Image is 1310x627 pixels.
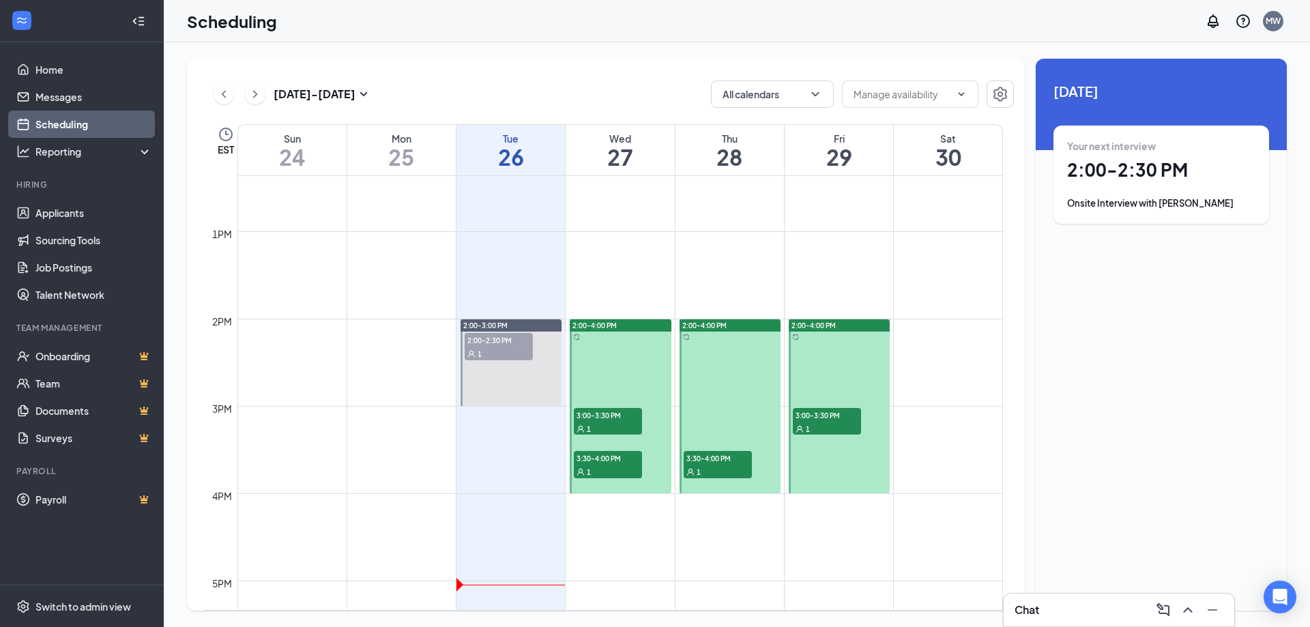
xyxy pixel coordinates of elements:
[806,424,810,434] span: 1
[572,321,617,330] span: 2:00-4:00 PM
[209,576,235,591] div: 5pm
[587,424,591,434] span: 1
[956,89,967,100] svg: ChevronDown
[35,199,152,227] a: Applicants
[35,486,152,513] a: PayrollCrown
[209,314,235,329] div: 2pm
[218,143,234,156] span: EST
[347,132,456,145] div: Mon
[35,83,152,111] a: Messages
[16,179,149,190] div: Hiring
[1235,13,1251,29] svg: QuestionInfo
[35,145,153,158] div: Reporting
[587,467,591,477] span: 1
[992,86,1008,102] svg: Settings
[16,465,149,477] div: Payroll
[793,408,861,422] span: 3:00-3:30 PM
[1067,158,1255,181] h1: 2:00 - 2:30 PM
[456,125,565,175] a: August 26, 2025
[35,600,131,613] div: Switch to admin view
[35,227,152,254] a: Sourcing Tools
[785,125,893,175] a: August 29, 2025
[574,408,642,422] span: 3:00-3:30 PM
[16,145,30,158] svg: Analysis
[686,468,695,476] svg: User
[577,425,585,433] svg: User
[1177,599,1199,621] button: ChevronUp
[245,84,265,104] button: ChevronRight
[218,126,234,143] svg: Clock
[274,87,355,102] h3: [DATE] - [DATE]
[1067,139,1255,153] div: Your next interview
[682,321,727,330] span: 2:00-4:00 PM
[467,350,476,358] svg: User
[573,334,580,340] svg: Sync
[456,145,565,169] h1: 26
[785,132,893,145] div: Fri
[577,468,585,476] svg: User
[791,321,836,330] span: 2:00-4:00 PM
[238,132,347,145] div: Sun
[711,81,834,108] button: All calendarsChevronDown
[792,334,799,340] svg: Sync
[16,322,149,334] div: Team Management
[894,145,1002,169] h1: 30
[35,254,152,281] a: Job Postings
[209,401,235,416] div: 3pm
[785,145,893,169] h1: 29
[1180,602,1196,618] svg: ChevronUp
[217,86,231,102] svg: ChevronLeft
[463,321,508,330] span: 2:00-3:00 PM
[456,132,565,145] div: Tue
[355,86,372,102] svg: SmallChevronDown
[238,145,347,169] h1: 24
[675,145,784,169] h1: 28
[35,281,152,308] a: Talent Network
[1264,581,1296,613] div: Open Intercom Messenger
[1067,196,1255,210] div: Onsite Interview with [PERSON_NAME]
[1015,602,1039,617] h3: Chat
[894,132,1002,145] div: Sat
[1053,81,1269,102] span: [DATE]
[675,125,784,175] a: August 28, 2025
[209,227,235,242] div: 1pm
[238,125,347,175] a: August 24, 2025
[478,349,482,359] span: 1
[1266,15,1281,27] div: MW
[894,125,1002,175] a: August 30, 2025
[566,125,674,175] a: August 27, 2025
[854,87,950,102] input: Manage availability
[209,489,235,504] div: 4pm
[684,451,752,465] span: 3:30-4:00 PM
[1155,602,1171,618] svg: ComposeMessage
[566,145,674,169] h1: 27
[35,370,152,397] a: TeamCrown
[347,125,456,175] a: August 25, 2025
[683,334,690,340] svg: Sync
[796,425,804,433] svg: User
[35,397,152,424] a: DocumentsCrown
[1205,13,1221,29] svg: Notifications
[574,451,642,465] span: 3:30-4:00 PM
[248,86,262,102] svg: ChevronRight
[987,81,1014,108] button: Settings
[35,424,152,452] a: SurveysCrown
[35,342,152,370] a: OnboardingCrown
[675,132,784,145] div: Thu
[465,333,533,347] span: 2:00-2:30 PM
[214,84,234,104] button: ChevronLeft
[187,10,277,33] h1: Scheduling
[697,467,701,477] span: 1
[15,14,29,27] svg: WorkstreamLogo
[1202,599,1223,621] button: Minimize
[132,14,145,28] svg: Collapse
[35,111,152,138] a: Scheduling
[35,56,152,83] a: Home
[1204,602,1221,618] svg: Minimize
[809,87,822,101] svg: ChevronDown
[16,600,30,613] svg: Settings
[347,145,456,169] h1: 25
[566,132,674,145] div: Wed
[1152,599,1174,621] button: ComposeMessage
